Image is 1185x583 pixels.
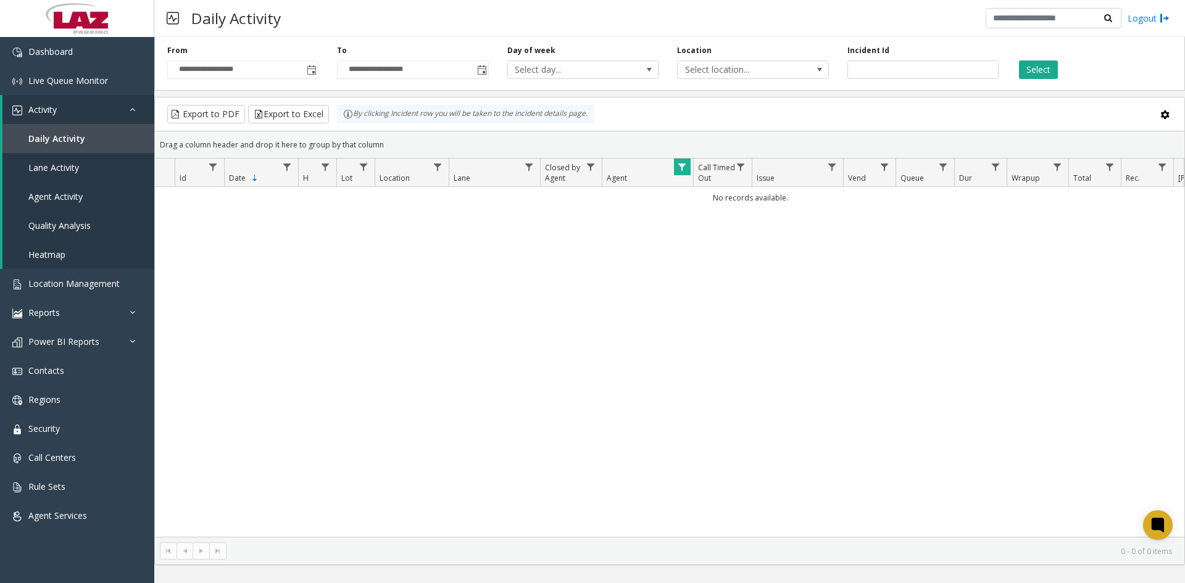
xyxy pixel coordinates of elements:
span: Id [180,173,186,183]
div: Data table [155,159,1184,537]
a: Issue Filter Menu [824,159,841,175]
a: Quality Analysis [2,211,154,240]
span: Lane Activity [28,162,79,173]
img: 'icon' [12,337,22,347]
span: Toggle popup [475,61,488,78]
button: Export to PDF [167,105,245,123]
img: 'icon' [12,424,22,434]
a: Location Filter Menu [430,159,446,175]
span: Location [380,173,410,183]
kendo-pager-info: 0 - 0 of 0 items [234,546,1172,556]
span: Toggle popup [304,61,318,78]
a: Logout [1128,12,1170,25]
span: Lot [341,173,352,183]
span: Date [229,173,246,183]
span: Agent [607,173,627,183]
img: logout [1160,12,1170,25]
img: 'icon' [12,482,22,492]
img: pageIcon [167,3,179,33]
a: Call Timed Out Filter Menu [733,159,749,175]
span: Agent Services [28,510,87,521]
a: Dur Filter Menu [987,159,1004,175]
span: Call Timed Out [698,162,735,183]
a: Daily Activity [2,124,154,153]
img: 'icon' [12,308,22,318]
span: Issue [757,173,775,183]
img: 'icon' [12,395,22,405]
span: Select day... [508,61,628,78]
label: From [167,45,188,56]
img: 'icon' [12,366,22,376]
span: Contacts [28,365,64,376]
a: Heatmap [2,240,154,269]
span: Dur [959,173,972,183]
span: Rec. [1126,173,1140,183]
a: Activity [2,95,154,124]
span: Security [28,423,60,434]
span: Queue [900,173,924,183]
span: Quality Analysis [28,220,91,231]
span: Rule Sets [28,481,65,492]
button: Export to Excel [248,105,329,123]
a: Id Filter Menu [205,159,222,175]
label: Location [677,45,712,56]
span: Dashboard [28,46,73,57]
span: H [303,173,309,183]
img: 'icon' [12,279,22,289]
span: Daily Activity [28,133,85,144]
span: Select location... [678,61,798,78]
a: Agent Activity [2,182,154,211]
a: Rec. Filter Menu [1154,159,1171,175]
img: 'icon' [12,105,22,115]
span: Heatmap [28,249,65,260]
a: Lot Filter Menu [355,159,372,175]
span: Closed by Agent [545,162,580,183]
h3: Daily Activity [185,3,287,33]
img: 'icon' [12,76,22,86]
div: By clicking Incident row you will be taken to the incident details page. [337,105,594,123]
img: infoIcon.svg [343,109,353,119]
span: Total [1073,173,1091,183]
a: Lane Filter Menu [521,159,538,175]
div: Drag a column header and drop it here to group by that column [155,134,1184,155]
span: Call Centers [28,452,76,463]
span: Vend [848,173,866,183]
span: Activity [28,104,57,115]
span: Regions [28,394,60,405]
span: Sortable [250,173,260,183]
a: Wrapup Filter Menu [1049,159,1066,175]
span: Lane [454,173,470,183]
span: Power BI Reports [28,336,99,347]
a: Closed by Agent Filter Menu [583,159,599,175]
span: Location Management [28,278,120,289]
a: Date Filter Menu [279,159,296,175]
label: Incident Id [847,45,889,56]
a: Agent Filter Menu [674,159,691,175]
img: 'icon' [12,511,22,521]
img: 'icon' [12,453,22,463]
a: Queue Filter Menu [935,159,952,175]
span: Agent Activity [28,191,83,202]
a: Lane Activity [2,153,154,182]
span: Reports [28,307,60,318]
span: Wrapup [1012,173,1040,183]
label: Day of week [507,45,555,56]
label: To [337,45,347,56]
img: 'icon' [12,48,22,57]
span: Live Queue Monitor [28,75,108,86]
a: Vend Filter Menu [876,159,893,175]
a: H Filter Menu [317,159,334,175]
button: Select [1019,60,1058,79]
a: Total Filter Menu [1102,159,1118,175]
